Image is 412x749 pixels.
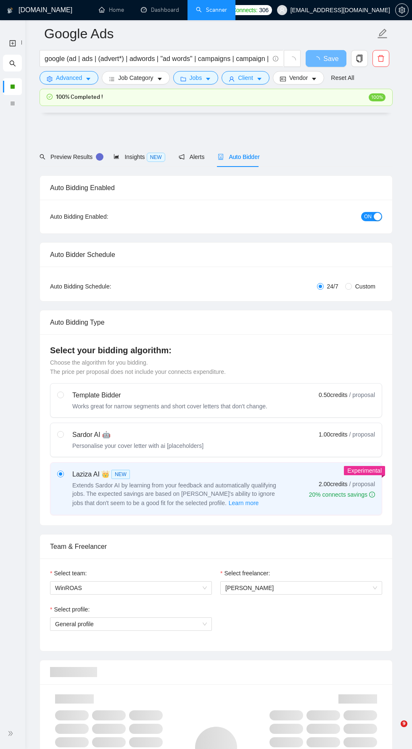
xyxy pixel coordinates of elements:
[85,76,91,82] span: caret-down
[319,430,347,439] span: 1.00 credits
[280,76,286,82] span: idcard
[56,73,82,82] span: Advanced
[9,55,16,71] span: search
[50,359,226,375] span: Choose the algorithm for you bidding. The price per proposal does not include your connects expen...
[72,430,203,440] div: Sardor AI 🤖
[114,154,119,159] span: area-chart
[323,53,338,64] span: Save
[157,76,163,82] span: caret-down
[101,469,110,479] span: 👑
[229,76,235,82] span: user
[306,50,346,67] button: Save
[147,153,165,162] span: NEW
[3,34,22,51] li: New Scanner
[50,212,161,221] div: Auto Bidding Enabled:
[273,71,324,85] button: idcardVendorcaret-down
[401,720,407,727] span: 9
[196,6,227,13] a: searchScanner
[349,430,375,439] span: / proposal
[369,93,386,101] span: 100%
[289,73,308,82] span: Vendor
[228,498,259,508] button: Laziza AI NEWExtends Sardor AI by learning from your feedback and automatically qualifying jobs. ...
[347,467,382,474] span: Experimental
[102,71,169,85] button: barsJob Categorycaret-down
[9,34,16,52] a: New Scanner
[190,73,202,82] span: Jobs
[218,154,259,160] span: Auto Bidder
[383,720,404,741] iframe: Intercom live chat
[351,55,367,62] span: copy
[324,282,342,291] span: 24/7
[373,55,389,62] span: delete
[47,94,53,100] span: check-circle
[50,310,382,334] div: Auto Bidding Type
[40,154,45,160] span: search
[309,490,375,499] div: 20% connects savings
[72,442,203,450] div: Personalise your cover letter with ai [placeholders]
[54,605,90,614] span: Select profile:
[50,176,382,200] div: Auto Bidding Enabled
[220,569,270,578] label: Select freelancer:
[311,76,317,82] span: caret-down
[369,492,375,498] span: info-circle
[218,154,224,160] span: robot
[319,390,347,400] span: 0.50 credits
[109,76,115,82] span: bars
[396,7,408,13] span: setting
[319,479,347,489] span: 2.00 credits
[114,154,165,160] span: Insights
[3,55,22,112] li: My Scanners
[173,71,219,85] button: folderJobscaret-down
[256,76,262,82] span: caret-down
[55,618,207,630] span: General profile
[111,470,130,479] span: NEW
[50,282,161,291] div: Auto Bidding Schedule:
[99,6,124,13] a: homeHome
[50,569,87,578] label: Select team:
[222,71,269,85] button: userClientcaret-down
[56,93,103,102] span: 100% Completed !
[349,391,375,399] span: / proposal
[205,76,211,82] span: caret-down
[352,282,379,291] span: Custom
[45,53,269,64] input: Search Freelance Jobs...
[313,56,323,63] span: loading
[395,7,409,13] a: setting
[395,3,409,17] button: setting
[225,585,274,591] span: [PERSON_NAME]
[232,5,257,15] span: Connects:
[40,71,98,85] button: settingAdvancedcaret-down
[50,243,382,267] div: Auto Bidder Schedule
[351,50,368,67] button: copy
[47,76,53,82] span: setting
[279,7,285,13] span: user
[377,28,388,39] span: edit
[118,73,153,82] span: Job Category
[238,73,253,82] span: Client
[72,402,267,410] div: Works great for narrow segments and short cover letters that don't change.
[180,76,186,82] span: folder
[364,212,372,221] span: ON
[259,5,268,15] span: 306
[8,729,16,738] span: double-right
[229,498,259,508] span: Learn more
[72,469,283,479] div: Laziza AI
[349,480,375,488] span: / proposal
[50,535,382,558] div: Team & Freelancer
[179,154,205,160] span: Alerts
[72,390,267,400] div: Template Bidder
[372,50,389,67] button: delete
[331,73,354,82] a: Reset All
[72,482,276,506] span: Extends Sardor AI by learning from your feedback and automatically qualifying jobs. The expected ...
[50,344,382,356] h4: Select your bidding algorithm:
[179,154,185,160] span: notification
[7,4,13,17] img: logo
[141,6,179,13] a: dashboardDashboard
[273,56,278,61] span: info-circle
[288,56,296,64] span: loading
[44,23,375,44] input: Scanner name...
[40,154,100,160] span: Preview Results
[55,582,207,594] span: WinROAS
[96,153,103,161] div: Tooltip anchor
